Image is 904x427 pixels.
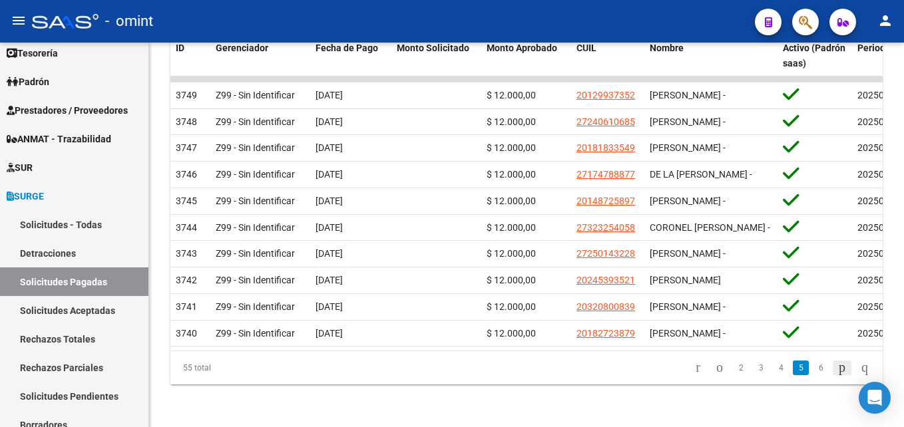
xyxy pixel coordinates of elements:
[650,90,726,100] span: [PERSON_NAME] -
[576,275,635,285] span: 20245393521
[859,382,891,414] div: Open Intercom Messenger
[216,248,295,259] span: Z99 - Sin Identificar
[316,222,343,233] span: [DATE]
[216,328,295,339] span: Z99 - Sin Identificar
[176,90,197,100] span: 3749
[731,356,751,379] li: page 2
[576,328,635,339] span: 20182723879
[753,360,769,375] a: 3
[576,248,635,259] span: 27250143228
[7,103,128,118] span: Prestadores / Proveedores
[650,248,726,259] span: [PERSON_NAME] -
[216,222,295,233] span: Z99 - Sin Identificar
[857,248,889,259] span: 202503
[487,248,536,259] span: $ 12.000,00
[857,275,889,285] span: 202504
[216,90,295,100] span: Z99 - Sin Identificar
[176,275,197,285] span: 3742
[576,116,635,127] span: 27240610685
[210,34,310,78] datatable-header-cell: Gerenciador
[316,90,343,100] span: [DATE]
[857,90,889,100] span: 202502
[176,43,184,53] span: ID
[644,34,778,78] datatable-header-cell: Nombre
[771,356,791,379] li: page 4
[690,360,706,375] a: go to first page
[778,34,852,78] datatable-header-cell: Activo (Padrón saas)
[793,360,809,375] a: 5
[397,43,469,53] span: Monto Solicitado
[487,169,536,180] span: $ 12.000,00
[650,222,770,233] span: CORONEL [PERSON_NAME] -
[576,43,596,53] span: CUIL
[650,328,726,339] span: [PERSON_NAME] -
[855,360,874,375] a: go to last page
[487,301,536,312] span: $ 12.000,00
[316,142,343,153] span: [DATE]
[857,116,889,127] span: 202503
[176,248,197,259] span: 3743
[783,43,845,69] span: Activo (Padrón saas)
[316,301,343,312] span: [DATE]
[176,116,197,127] span: 3748
[487,196,536,206] span: $ 12.000,00
[857,196,889,206] span: 202504
[176,169,197,180] span: 3746
[176,222,197,233] span: 3744
[857,43,891,53] span: Periodo
[170,34,210,78] datatable-header-cell: ID
[316,328,343,339] span: [DATE]
[176,328,197,339] span: 3740
[576,169,635,180] span: 27174788877
[833,360,851,375] a: go to next page
[650,301,726,312] span: [PERSON_NAME] -
[487,116,536,127] span: $ 12.000,00
[170,351,311,384] div: 55 total
[877,13,893,29] mat-icon: person
[487,142,536,153] span: $ 12.000,00
[576,142,635,153] span: 20181833549
[487,275,536,285] span: $ 12.000,00
[7,189,44,204] span: SURGE
[650,275,721,285] span: [PERSON_NAME]
[176,142,197,153] span: 3747
[576,196,635,206] span: 20148725897
[813,360,829,375] a: 6
[857,142,889,153] span: 202502
[487,222,536,233] span: $ 12.000,00
[576,90,635,100] span: 20129937352
[571,34,644,78] datatable-header-cell: CUIL
[316,248,343,259] span: [DATE]
[487,90,536,100] span: $ 12.000,00
[7,132,111,146] span: ANMAT - Trazabilidad
[576,301,635,312] span: 20320800839
[176,196,197,206] span: 3745
[316,196,343,206] span: [DATE]
[650,43,684,53] span: Nombre
[216,275,295,285] span: Z99 - Sin Identificar
[316,116,343,127] span: [DATE]
[316,43,378,53] span: Fecha de Pago
[391,34,481,78] datatable-header-cell: Monto Solicitado
[650,169,752,180] span: DE LA [PERSON_NAME] -
[216,142,295,153] span: Z99 - Sin Identificar
[481,34,571,78] datatable-header-cell: Monto Aprobado
[310,34,391,78] datatable-header-cell: Fecha de Pago
[11,13,27,29] mat-icon: menu
[216,169,295,180] span: Z99 - Sin Identificar
[650,142,726,153] span: [PERSON_NAME] -
[650,196,726,206] span: [PERSON_NAME] -
[7,160,33,175] span: SUR
[751,356,771,379] li: page 3
[857,169,889,180] span: 202502
[811,356,831,379] li: page 6
[733,360,749,375] a: 2
[710,360,729,375] a: go to previous page
[216,43,268,53] span: Gerenciador
[176,301,197,312] span: 3741
[216,116,295,127] span: Z99 - Sin Identificar
[857,328,889,339] span: 202502
[7,46,58,61] span: Tesorería
[791,356,811,379] li: page 5
[857,222,889,233] span: 202502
